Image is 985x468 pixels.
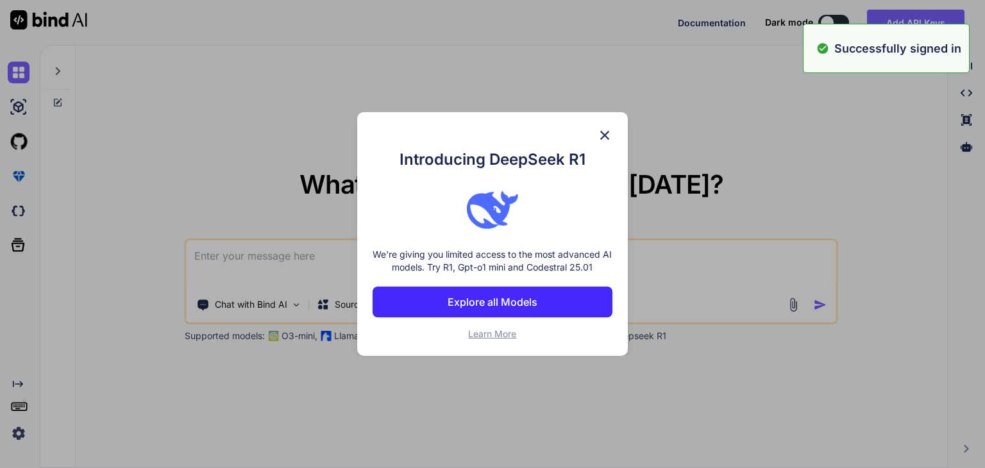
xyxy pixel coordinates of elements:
button: Explore all Models [373,287,612,317]
span: Learn More [468,328,516,339]
img: bind logo [467,184,518,235]
p: Successfully signed in [834,40,961,57]
p: Explore all Models [448,294,537,310]
p: We're giving you limited access to the most advanced AI models. Try R1, Gpt-o1 mini and Codestral... [373,248,612,274]
img: alert [816,40,829,57]
h1: Introducing DeepSeek R1 [373,148,612,171]
img: close [597,128,612,143]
